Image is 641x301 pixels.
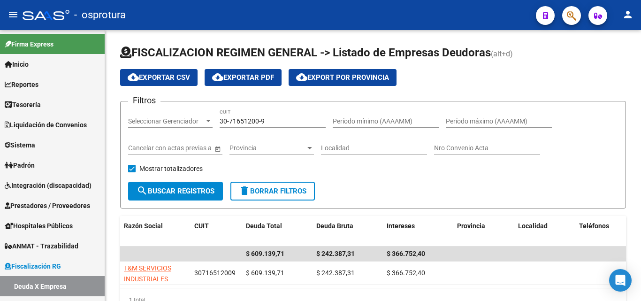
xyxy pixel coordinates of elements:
[5,261,61,271] span: Fiscalización RG
[316,250,355,257] span: $ 242.387,31
[120,69,198,86] button: Exportar CSV
[316,222,353,230] span: Deuda Bruta
[5,59,29,69] span: Inicio
[137,187,214,195] span: Buscar Registros
[5,160,35,170] span: Padrón
[205,69,282,86] button: Exportar PDF
[514,216,575,247] datatable-header-cell: Localidad
[383,216,453,247] datatable-header-cell: Intereses
[387,250,425,257] span: $ 366.752,40
[316,269,355,277] span: $ 242.387,31
[5,241,78,251] span: ANMAT - Trazabilidad
[5,180,92,191] span: Integración (discapacidad)
[230,182,315,201] button: Borrar Filtros
[194,269,236,277] span: 30716512009
[518,222,548,230] span: Localidad
[5,100,41,110] span: Tesorería
[191,216,242,247] datatable-header-cell: CUIT
[128,94,160,107] h3: Filtros
[229,144,305,152] span: Provincia
[120,46,491,59] span: FISCALIZACION REGIMEN GENERAL -> Listado de Empresas Deudoras
[491,49,513,58] span: (alt+d)
[128,73,190,82] span: Exportar CSV
[5,221,73,231] span: Hospitales Públicos
[609,269,632,292] div: Open Intercom Messenger
[194,222,209,230] span: CUIT
[313,216,383,247] datatable-header-cell: Deuda Bruta
[5,79,38,90] span: Reportes
[239,185,250,196] mat-icon: delete
[5,39,53,49] span: Firma Express
[289,69,397,86] button: Export por Provincia
[5,201,90,211] span: Prestadores / Proveedores
[120,216,191,247] datatable-header-cell: Razón Social
[296,71,307,83] mat-icon: cloud_download
[239,187,306,195] span: Borrar Filtros
[128,117,204,125] span: Seleccionar Gerenciador
[5,140,35,150] span: Sistema
[137,185,148,196] mat-icon: search
[387,269,425,277] span: $ 366.752,40
[579,222,609,230] span: Teléfonos
[212,71,223,83] mat-icon: cloud_download
[246,222,282,230] span: Deuda Total
[5,120,87,130] span: Liquidación de Convenios
[246,269,284,277] span: $ 609.139,71
[212,73,274,82] span: Exportar PDF
[139,163,203,174] span: Mostrar totalizadores
[128,71,139,83] mat-icon: cloud_download
[8,9,19,20] mat-icon: menu
[74,5,126,25] span: - osprotura
[213,144,222,154] button: Open calendar
[246,250,284,257] span: $ 609.139,71
[387,222,415,230] span: Intereses
[457,222,485,230] span: Provincia
[128,182,223,201] button: Buscar Registros
[622,9,633,20] mat-icon: person
[124,222,163,230] span: Razón Social
[296,73,389,82] span: Export por Provincia
[242,216,313,247] datatable-header-cell: Deuda Total
[453,216,514,247] datatable-header-cell: Provincia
